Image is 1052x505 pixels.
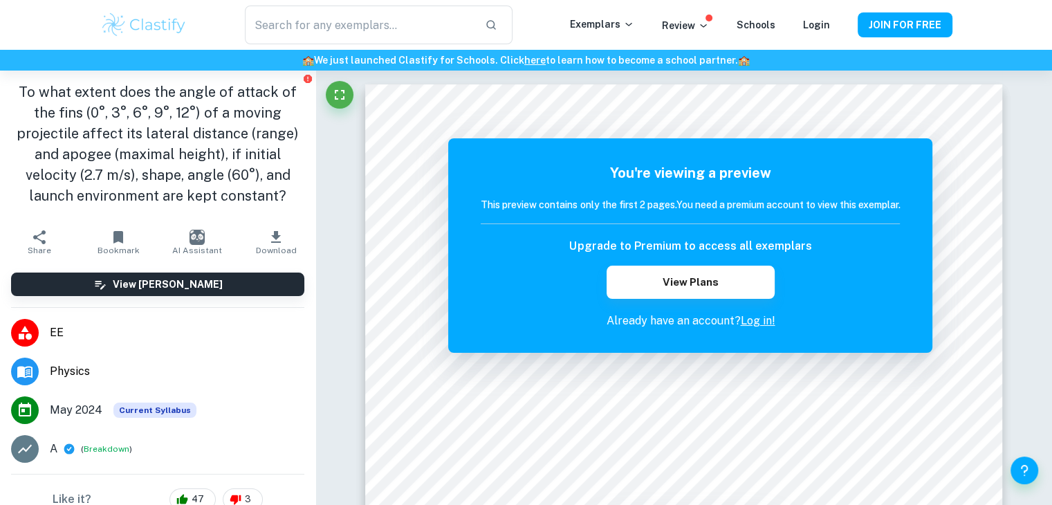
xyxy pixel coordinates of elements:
[172,246,222,255] span: AI Assistant
[803,19,830,30] a: Login
[11,273,304,296] button: View [PERSON_NAME]
[50,402,102,419] span: May 2024
[50,441,57,457] p: A
[84,443,129,455] button: Breakdown
[190,230,205,245] img: AI Assistant
[481,163,900,183] h5: You're viewing a preview
[738,55,750,66] span: 🏫
[98,246,140,255] span: Bookmark
[237,223,315,261] button: Download
[569,238,811,255] h6: Upgrade to Premium to access all exemplars
[1011,457,1038,484] button: Help and Feedback
[50,324,304,341] span: EE
[158,223,237,261] button: AI Assistant
[570,17,634,32] p: Exemplars
[662,18,709,33] p: Review
[79,223,158,261] button: Bookmark
[11,82,304,206] h1: To what extent does the angle of attack of the fins (0°, 3°, 6°, 9°, 12°) of a moving projectile ...
[481,313,900,329] p: Already have an account?
[302,55,314,66] span: 🏫
[858,12,952,37] button: JOIN FOR FREE
[113,403,196,418] div: This exemplar is based on the current syllabus. Feel free to refer to it for inspiration/ideas wh...
[245,6,473,44] input: Search for any exemplars...
[302,73,313,84] button: Report issue
[3,53,1049,68] h6: We just launched Clastify for Schools. Click to learn how to become a school partner.
[481,197,900,212] h6: This preview contains only the first 2 pages. You need a premium account to view this exemplar.
[607,266,774,299] button: View Plans
[28,246,51,255] span: Share
[524,55,546,66] a: here
[326,81,353,109] button: Fullscreen
[113,403,196,418] span: Current Syllabus
[256,246,297,255] span: Download
[113,277,223,292] h6: View [PERSON_NAME]
[737,19,775,30] a: Schools
[740,314,775,327] a: Log in!
[100,11,188,39] img: Clastify logo
[50,363,304,380] span: Physics
[81,443,132,456] span: ( )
